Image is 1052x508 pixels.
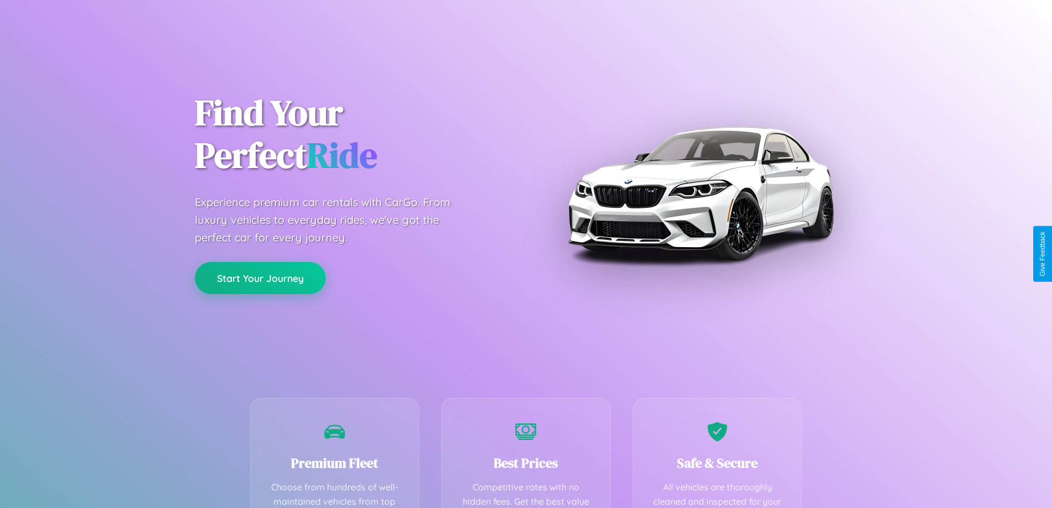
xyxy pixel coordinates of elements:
img: Premium BMW car rental vehicle [562,55,838,332]
h1: Find Your Perfect [195,92,510,177]
div: Give Feedback [1039,232,1046,276]
h3: Premium Fleet [267,454,403,472]
span: Ride [307,131,377,179]
button: Start Your Journey [195,262,326,294]
p: Experience premium car rentals with CarGo. From luxury vehicles to everyday rides, we've got the ... [195,193,471,247]
h3: Best Prices [458,454,594,472]
h3: Safe & Secure [650,454,785,472]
